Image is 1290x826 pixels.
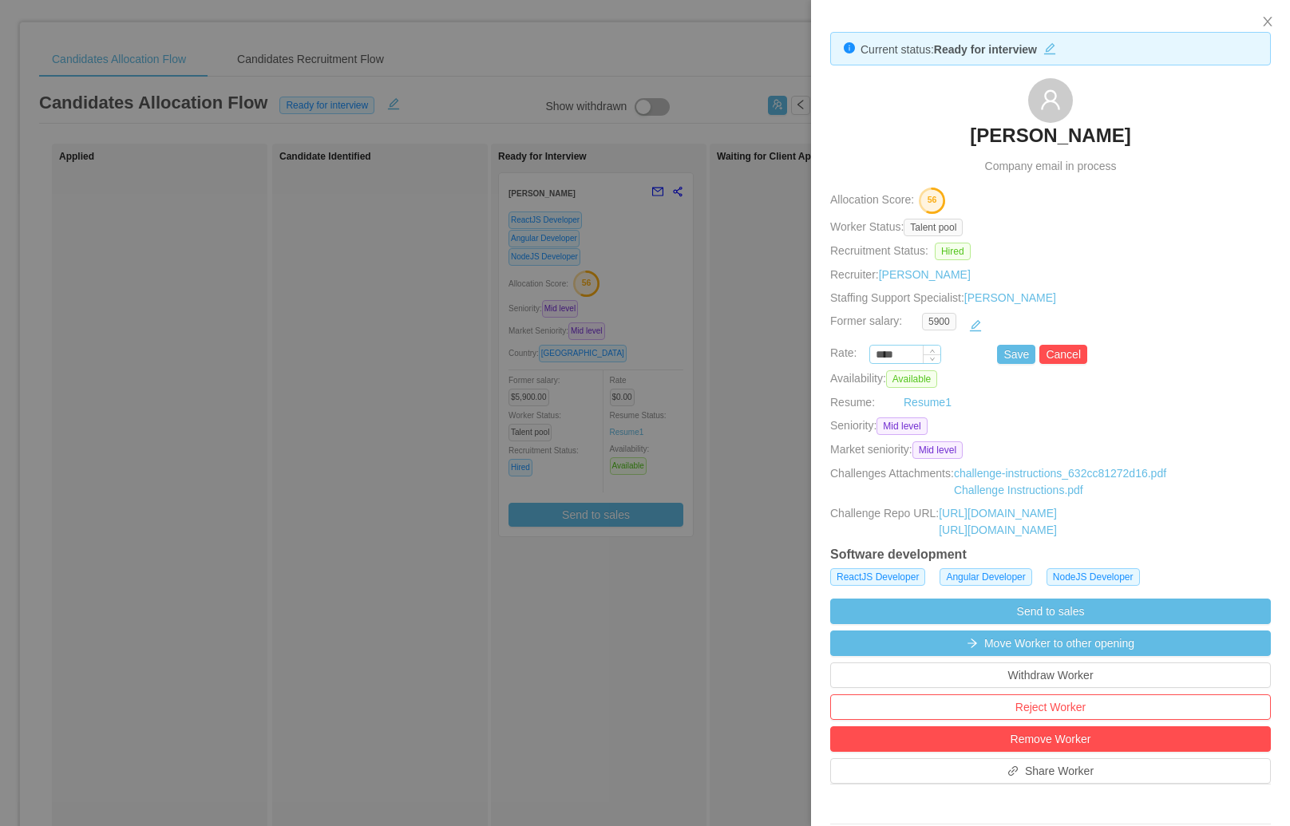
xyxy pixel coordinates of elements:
i: icon: user [1039,89,1062,111]
span: ReactJS Developer [830,568,925,586]
button: Remove Worker [830,726,1271,752]
span: Seniority: [830,417,876,435]
span: Current status: [861,43,934,56]
span: Allocation Score: [830,194,914,207]
span: Availability: [830,372,944,385]
strong: Ready for interview [934,43,1037,56]
button: Save [997,345,1035,364]
span: Recruitment Status: [830,244,928,257]
span: Worker Status: [830,220,904,233]
span: Resume: [830,396,875,409]
span: Market seniority: [830,441,912,459]
i: icon: close [1261,15,1274,28]
i: icon: down [929,357,935,362]
button: Reject Worker [830,694,1271,720]
button: 56 [914,187,946,212]
a: [URL][DOMAIN_NAME] [939,524,1057,536]
span: Increase Value [924,346,940,354]
a: [PERSON_NAME] [964,291,1056,304]
span: Challenge Repo URL: [830,505,939,539]
span: Staffing Support Specialist: [830,291,1056,304]
button: icon: arrow-rightMove Worker to other opening [830,630,1271,656]
button: icon: edit [963,313,988,338]
button: Send to sales [830,599,1271,624]
span: Company email in process [985,158,1117,175]
span: Decrease Value [924,354,940,363]
span: Available [886,370,937,388]
span: Recruiter: [830,268,971,281]
span: NodeJS Developer [1047,568,1140,586]
i: icon: up [929,348,935,354]
button: icon: edit [1037,39,1062,55]
span: Talent pool [904,219,963,236]
h3: [PERSON_NAME] [970,123,1130,148]
strong: Software development [830,547,967,561]
a: [PERSON_NAME] [879,268,971,281]
button: Withdraw Worker [830,662,1271,688]
span: Mid level [876,417,927,435]
a: [URL][DOMAIN_NAME] [939,507,1057,520]
a: challenge-instructions_632cc81272d16.pdf [954,467,1166,480]
i: icon: info-circle [844,42,855,53]
span: Challenges Attachments: [830,465,954,499]
span: 5900 [922,313,956,330]
a: Challenge Instructions.pdf [954,484,1083,496]
a: Resume1 [904,394,952,411]
span: Hired [935,243,971,260]
text: 56 [928,196,937,205]
a: [PERSON_NAME] [970,123,1130,158]
button: icon: linkShare Worker [830,758,1271,784]
span: Mid level [912,441,963,459]
button: Cancel [1039,345,1087,364]
span: Angular Developer [940,568,1031,586]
